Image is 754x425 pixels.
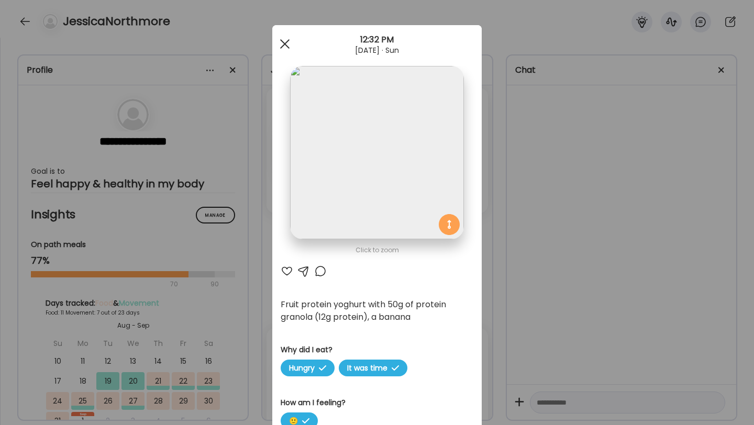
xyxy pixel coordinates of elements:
[281,244,473,256] div: Click to zoom
[281,397,473,408] h3: How am I feeling?
[339,360,407,376] span: It was time
[272,46,482,54] div: [DATE] · Sun
[290,66,463,239] img: images%2FeG6ITufXlZfJWLTzQJChGV6uFB82%2F59j7mHRT3DeOjjp3iAKb%2Fj02245d2ZhBCIvqSJkiQ_1080
[281,344,473,355] h3: Why did I eat?
[272,33,482,46] div: 12:32 PM
[281,360,335,376] span: Hungry
[281,298,473,323] div: Fruit protein yoghurt with 50g of protein granola (12g protein), a banana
